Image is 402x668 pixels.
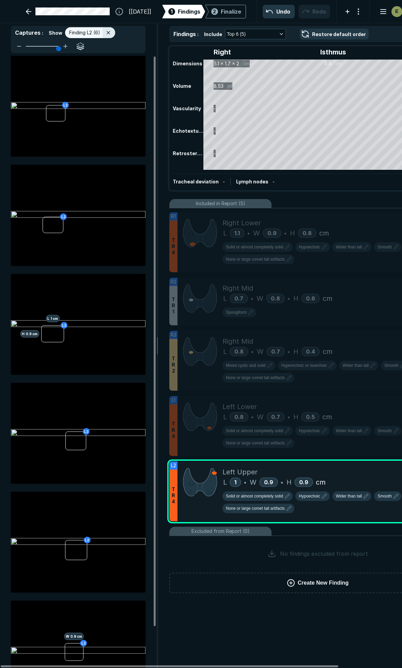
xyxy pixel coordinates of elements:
[293,293,298,304] span: H
[172,486,175,505] span: T R 4
[46,315,60,323] span: L 1 cm
[284,229,287,237] span: •
[299,479,308,486] span: 0.9
[171,213,176,220] span: R1
[290,228,295,238] span: H
[336,493,362,499] span: Wider than tall
[223,179,225,184] span: -
[306,348,315,355] span: 0.4
[49,29,62,36] span: Show
[42,30,43,36] span: :
[257,412,264,422] span: W
[222,467,258,477] span: Left Upper
[234,479,236,486] span: 1
[323,346,333,357] span: cm
[377,244,391,250] span: Smooth
[223,412,227,422] span: L
[226,440,285,446] span: None or large comet tail artifacts
[173,179,219,184] span: Tracheal deviation
[172,396,175,404] span: L1
[257,293,263,304] span: W
[222,402,257,412] span: Left Lower
[172,296,175,315] span: T R 1
[183,283,217,313] img: Xhi16AAAABklEQVQDAG23oyuWqbpPAAAAAElFTkSuQmCC
[172,237,175,256] span: T R 4
[303,230,312,237] span: 0.8
[267,230,277,237] span: 0.9
[281,362,327,369] span: Hyperechoic or isoechoic
[306,413,315,420] span: 0.5
[236,179,268,184] span: Lymph nodes
[129,7,151,16] span: [[DATE]]
[183,402,217,432] img: EKz9x9hoAAAAASUVORK5CYII=
[222,283,253,293] span: Right Mid
[377,493,391,499] span: Smooth
[197,31,199,37] span: :
[384,362,398,369] span: Smooth
[223,293,227,304] span: L
[223,346,227,357] span: L
[306,295,315,302] span: 0.6
[178,7,200,16] span: Findings
[173,31,196,37] span: Findings
[287,477,292,487] span: H
[319,228,329,238] span: cm
[226,493,283,499] span: Solid or almost completely solid
[171,331,176,339] span: R3
[227,30,246,38] span: Top 6 (5)
[223,228,227,238] span: L
[253,228,260,238] span: W
[15,29,41,36] span: Captures
[299,244,320,250] span: Hypoechoic
[250,477,257,487] span: W
[336,244,362,250] span: Wider than tall
[244,478,246,486] span: •
[322,412,332,422] span: cm
[11,4,16,19] a: See-Mode Logo
[299,5,330,18] button: Redo
[226,309,247,315] span: Spongiform
[343,362,369,369] span: Wider than tall
[336,428,362,434] span: Wider than tall
[300,29,369,39] button: Restore default order
[183,467,217,497] img: AYi9WwAAAAZJREFUAwBQdckrmdFbMAAAAABJRU5ErkJggg==
[298,579,349,587] span: Create New Finding
[288,347,290,356] span: •
[226,375,285,381] span: None or large comet tail artifacts
[263,5,295,18] button: Undo
[299,493,320,499] span: Hypoechoic
[251,294,253,303] span: •
[172,356,175,374] span: T R 2
[257,346,264,357] span: W
[234,230,240,237] span: 1.1
[196,200,245,207] span: Included in Report (5)
[251,347,253,356] span: •
[288,413,290,421] span: •
[222,218,261,228] span: Right Lower
[183,218,217,248] img: KUTBaAAAABklEQVQDALhcwytHaacCAAAAAElFTkSuQmCC
[223,477,227,487] span: L
[273,179,275,184] span: -
[205,5,246,18] div: 2Finalize
[204,31,222,38] span: Include
[171,462,176,469] span: L2
[69,29,100,36] span: Finding L2 (6)
[171,278,176,286] span: R2
[288,294,290,303] span: •
[20,330,39,338] span: H 0.9 cm
[226,428,283,434] span: Solid or almost completely solid
[221,7,241,16] div: Finalize
[171,8,173,15] span: 1
[172,421,175,439] span: T R 4
[213,8,216,15] span: 2
[395,8,398,15] span: E
[323,293,333,304] span: cm
[293,412,298,422] span: H
[280,550,368,558] span: No findings excluded from report
[251,413,253,421] span: •
[264,479,273,486] span: 0.9
[64,633,84,640] span: W 0.9 cm
[247,229,250,237] span: •
[293,346,298,357] span: H
[299,428,320,434] span: Hypoechoic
